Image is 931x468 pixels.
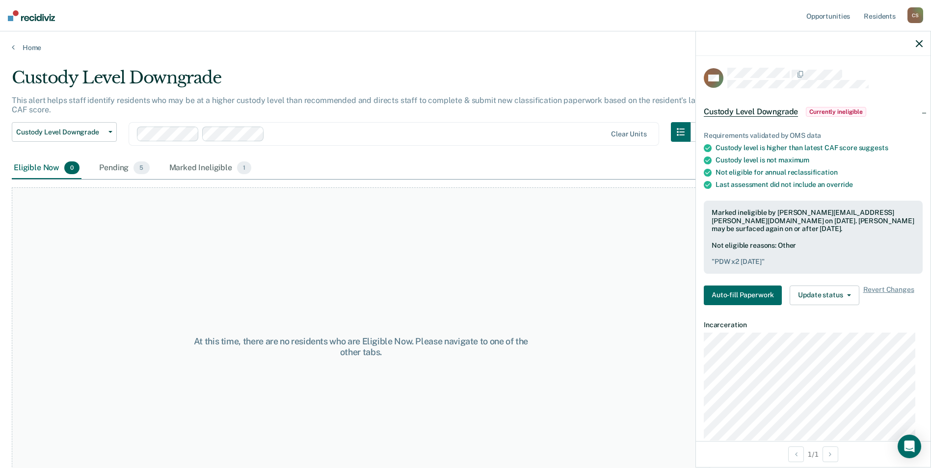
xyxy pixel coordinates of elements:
[12,157,81,179] div: Eligible Now
[696,441,931,467] div: 1 / 1
[716,144,923,152] div: Custody level is higher than latest CAF score
[704,321,923,329] dt: Incarceration
[12,68,710,96] div: Custody Level Downgrade
[859,144,888,152] span: suggests
[716,168,923,177] div: Not eligible for annual
[704,286,786,305] a: Navigate to form link
[167,157,254,179] div: Marked Ineligible
[12,96,709,114] p: This alert helps staff identify residents who may be at a higher custody level than recommended a...
[898,435,921,458] div: Open Intercom Messenger
[778,156,809,164] span: maximum
[712,208,915,233] div: Marked ineligible by [PERSON_NAME][EMAIL_ADDRESS][PERSON_NAME][DOMAIN_NAME] on [DATE]. [PERSON_NA...
[712,241,915,266] div: Not eligible reasons: Other
[788,446,804,462] button: Previous Opportunity
[907,7,923,23] div: C S
[826,181,853,188] span: override
[133,161,149,174] span: 5
[186,336,535,357] div: At this time, there are no residents who are Eligible Now. Please navigate to one of the other tabs.
[716,156,923,164] div: Custody level is not
[790,286,859,305] button: Update status
[704,107,798,117] span: Custody Level Downgrade
[823,446,838,462] button: Next Opportunity
[696,96,931,128] div: Custody Level DowngradeCurrently ineligible
[8,10,55,21] img: Recidiviz
[237,161,251,174] span: 1
[863,286,914,305] span: Revert Changes
[12,43,919,52] a: Home
[64,161,80,174] span: 0
[704,286,782,305] button: Auto-fill Paperwork
[97,157,151,179] div: Pending
[788,168,838,176] span: reclassification
[716,181,923,189] div: Last assessment did not include an
[806,107,866,117] span: Currently ineligible
[704,131,923,140] div: Requirements validated by OMS data
[16,128,105,136] span: Custody Level Downgrade
[712,258,915,266] pre: " PDW x2 [DATE] "
[611,130,647,138] div: Clear units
